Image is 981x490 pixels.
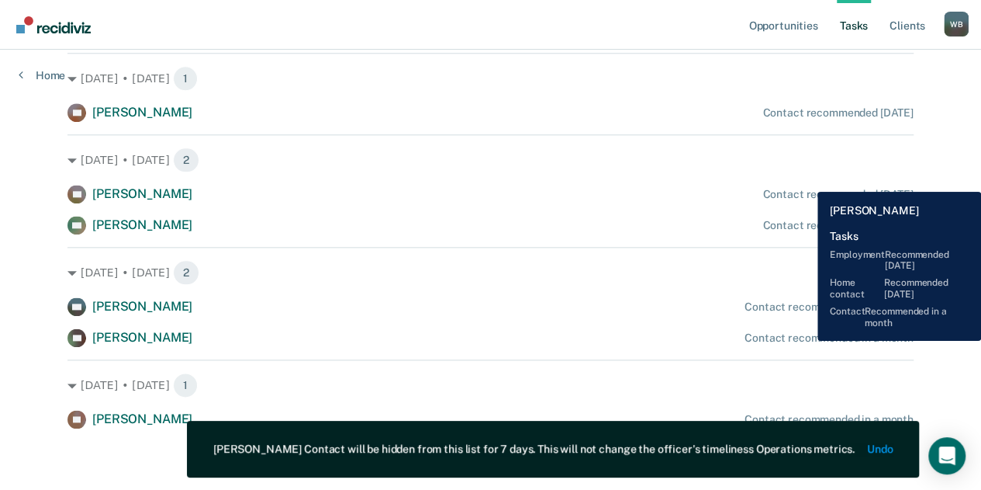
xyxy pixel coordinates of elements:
[173,66,198,91] span: 1
[744,301,914,314] div: Contact recommended in a month
[744,332,914,345] div: Contact recommended in a month
[67,66,914,91] div: [DATE] • [DATE] 1
[867,443,893,456] button: Undo
[173,373,198,398] span: 1
[92,412,192,426] span: [PERSON_NAME]
[944,12,969,36] button: Profile dropdown button
[928,437,965,474] div: Open Intercom Messenger
[744,413,914,426] div: Contact recommended in a month
[944,12,969,36] div: W B
[762,106,913,120] div: Contact recommended [DATE]
[173,148,199,172] span: 2
[92,186,192,201] span: [PERSON_NAME]
[762,219,913,232] div: Contact recommended [DATE]
[67,260,914,285] div: [DATE] • [DATE] 2
[762,188,913,201] div: Contact recommended [DATE]
[173,260,199,285] span: 2
[92,299,192,314] span: [PERSON_NAME]
[19,68,65,82] a: Home
[92,217,192,232] span: [PERSON_NAME]
[213,443,855,456] div: [PERSON_NAME] Contact will be hidden from this list for 7 days. This will not change the officer'...
[67,148,914,172] div: [DATE] • [DATE] 2
[67,373,914,398] div: [DATE] • [DATE] 1
[92,105,192,120] span: [PERSON_NAME]
[16,16,91,33] img: Recidiviz
[92,330,192,345] span: [PERSON_NAME]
